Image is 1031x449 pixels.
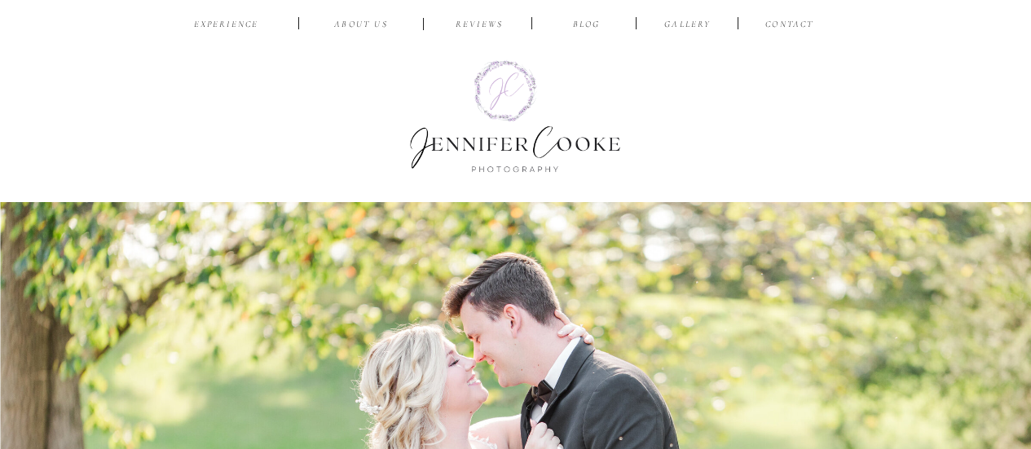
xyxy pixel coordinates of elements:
a: BLOG [561,18,613,33]
a: reviews [441,18,518,33]
a: Gallery [661,18,716,33]
a: CONTACT [763,18,817,33]
a: EXPERIENCE [188,18,265,33]
a: ABOUT US [323,18,400,33]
